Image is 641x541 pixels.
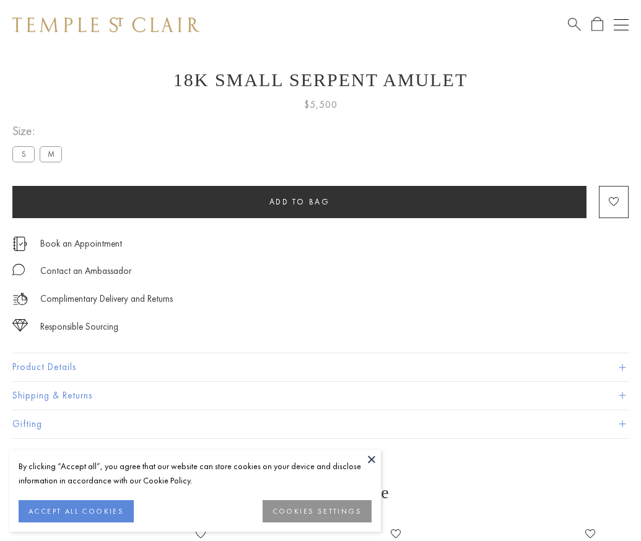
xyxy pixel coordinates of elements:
[614,17,629,32] button: Open navigation
[269,196,330,207] span: Add to bag
[12,146,35,162] label: S
[12,121,67,141] span: Size:
[40,146,62,162] label: M
[12,382,629,410] button: Shipping & Returns
[40,291,173,307] p: Complimentary Delivery and Returns
[12,263,25,276] img: MessageIcon-01_2.svg
[12,319,28,332] img: icon_sourcing.svg
[19,500,134,522] button: ACCEPT ALL COOKIES
[12,237,27,251] img: icon_appointment.svg
[12,17,199,32] img: Temple St. Clair
[591,17,603,32] a: Open Shopping Bag
[40,263,131,279] div: Contact an Ambassador
[12,410,629,438] button: Gifting
[304,97,338,113] span: $5,500
[568,17,581,32] a: Search
[40,237,122,250] a: Book an Appointment
[12,69,629,90] h1: 18K Small Serpent Amulet
[12,186,586,218] button: Add to bag
[12,353,629,381] button: Product Details
[40,319,118,335] div: Responsible Sourcing
[12,291,28,307] img: icon_delivery.svg
[263,500,372,522] button: COOKIES SETTINGS
[19,459,372,488] div: By clicking “Accept all”, you agree that our website can store cookies on your device and disclos...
